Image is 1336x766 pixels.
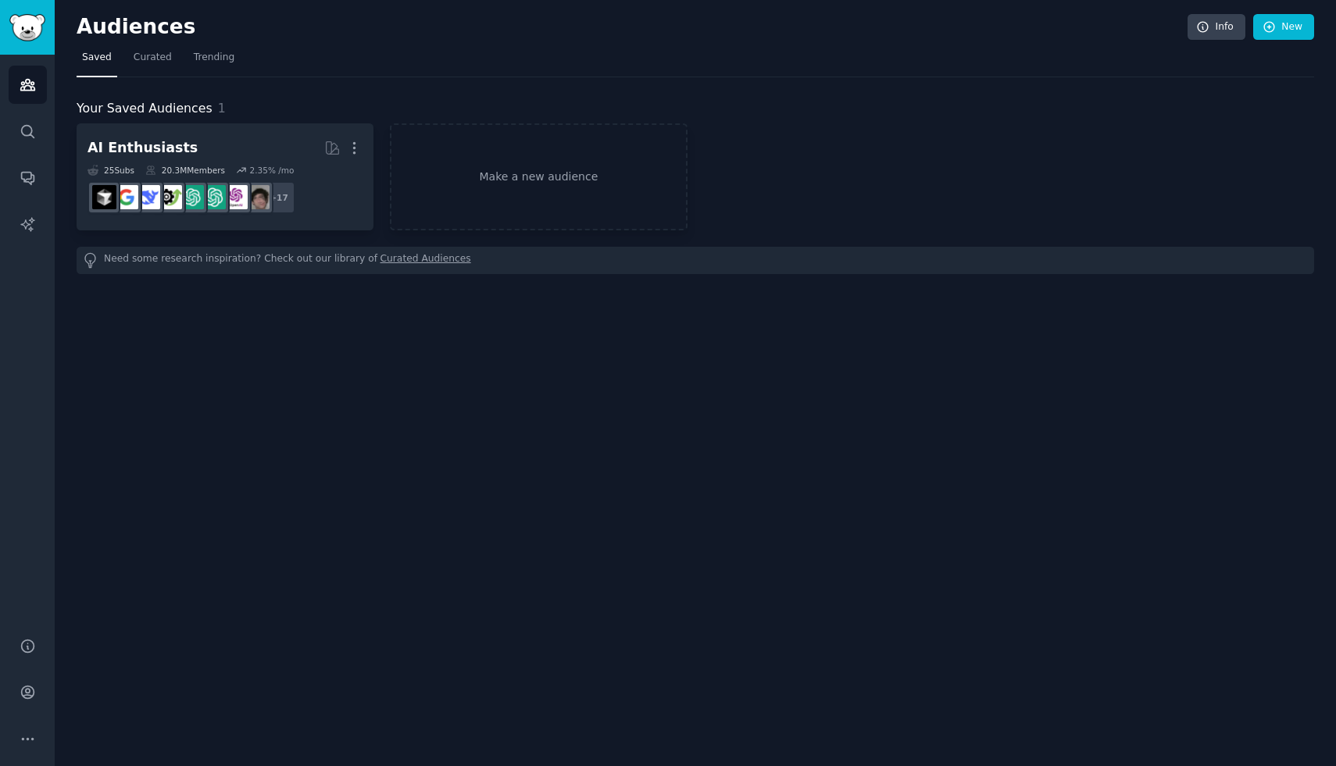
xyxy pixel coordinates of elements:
a: New [1253,14,1314,41]
img: DeepSeek [136,185,160,209]
a: AI Enthusiasts25Subs20.3MMembers2.35% /mo+17ArtificalIntelligenceOpenAIDevchatgpt_prompts_chatgpt... [77,123,373,230]
a: Info [1188,14,1245,41]
div: 2.35 % /mo [249,165,294,176]
span: Saved [82,51,112,65]
span: 1 [218,101,226,116]
img: chatgpt_prompts_ [202,185,226,209]
div: AI Enthusiasts [88,138,198,158]
a: Trending [188,45,240,77]
span: Curated [134,51,172,65]
div: 20.3M Members [145,165,225,176]
img: chatgpt_promptDesign [180,185,204,209]
span: Trending [194,51,234,65]
h2: Audiences [77,15,1188,40]
a: Make a new audience [390,123,687,230]
span: Your Saved Audiences [77,99,213,119]
a: Curated Audiences [380,252,471,269]
img: ArtificalIntelligence [245,185,270,209]
a: Curated [128,45,177,77]
div: Need some research inspiration? Check out our library of [77,247,1314,274]
div: + 17 [263,181,295,214]
a: Saved [77,45,117,77]
img: OpenAIDev [223,185,248,209]
img: AItoolsCatalog [158,185,182,209]
div: 25 Sub s [88,165,134,176]
img: GoogleGeminiAI [114,185,138,209]
img: GummySearch logo [9,14,45,41]
img: cursor [92,185,116,209]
